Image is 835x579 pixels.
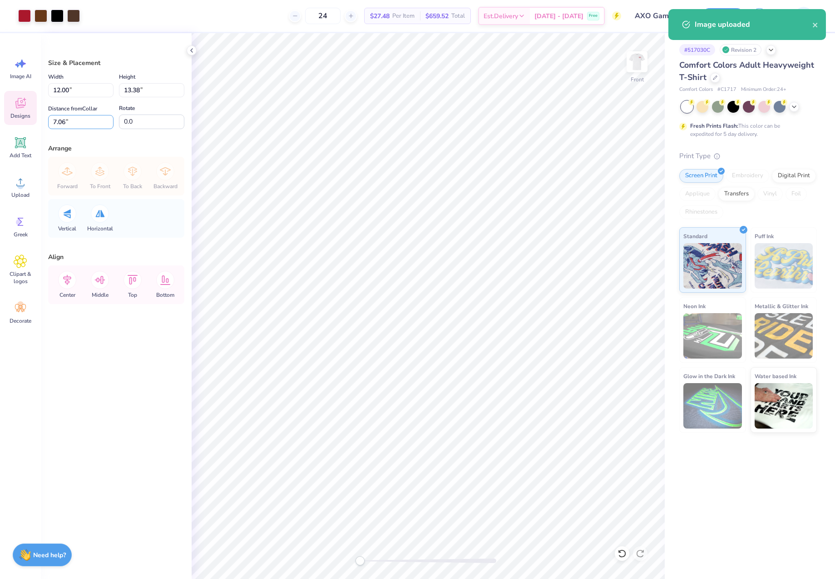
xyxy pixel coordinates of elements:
div: Applique [679,187,716,201]
img: Standard [683,243,742,289]
span: Middle [92,291,109,299]
div: This color can be expedited for 5 day delivery. [690,122,802,138]
input: – – [305,8,341,24]
span: Glow in the Dark Ink [683,371,735,381]
div: Size & Placement [48,58,184,68]
span: Free [589,13,598,19]
div: Align [48,252,184,262]
span: Est. Delivery [484,11,518,21]
div: Revision 2 [720,44,761,55]
div: Front [631,75,644,84]
img: Puff Ink [755,243,813,289]
span: Clipart & logos [5,270,35,285]
input: Untitled Design [628,7,695,25]
a: CD [779,7,817,25]
div: Transfers [718,187,755,201]
span: Upload [11,191,30,199]
div: Image uploaded [695,19,812,30]
strong: Fresh Prints Flash: [690,122,738,130]
img: Glow in the Dark Ink [683,383,742,429]
img: Water based Ink [755,383,813,429]
span: Center [59,291,75,299]
span: Metallic & Glitter Ink [755,301,808,311]
label: Rotate [119,103,135,114]
img: Cedric Diasanta [795,7,813,25]
div: Screen Print [679,169,723,183]
img: Front [628,53,646,71]
span: $659.52 [425,11,449,21]
div: # 517030C [679,44,715,55]
span: Puff Ink [755,231,774,241]
span: Water based Ink [755,371,796,381]
span: Per Item [392,11,415,21]
span: [DATE] - [DATE] [534,11,583,21]
span: Neon Ink [683,301,706,311]
span: Vertical [58,225,76,232]
span: Total [451,11,465,21]
img: Metallic & Glitter Ink [755,313,813,359]
label: Height [119,71,135,82]
span: Bottom [156,291,174,299]
strong: Need help? [33,551,66,559]
span: Comfort Colors [679,86,713,94]
div: Print Type [679,151,817,161]
span: Top [128,291,137,299]
div: Accessibility label [356,556,365,565]
div: Vinyl [757,187,783,201]
span: Standard [683,231,707,241]
img: Neon Ink [683,313,742,359]
span: Add Text [10,152,31,159]
span: Decorate [10,317,31,324]
span: # C1717 [717,86,736,94]
div: Foil [786,187,807,201]
label: Distance from Collar [48,103,97,114]
span: Designs [10,112,30,120]
div: Embroidery [726,169,769,183]
div: Digital Print [772,169,816,183]
span: Minimum Order: 24 + [741,86,786,94]
div: Rhinestones [679,205,723,219]
div: Arrange [48,144,184,153]
span: Greek [14,231,28,238]
span: Comfort Colors Adult Heavyweight T-Shirt [679,60,814,83]
span: Horizontal [87,225,113,232]
span: $27.48 [370,11,390,21]
button: close [812,19,819,30]
label: Width [48,71,64,82]
span: Image AI [10,73,31,80]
